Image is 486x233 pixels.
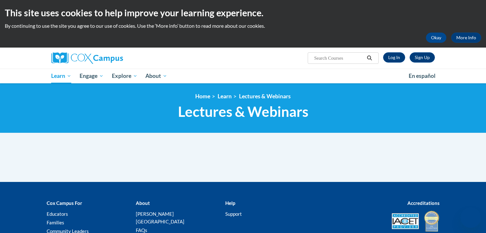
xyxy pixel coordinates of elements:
[5,6,481,19] h2: This site uses cookies to help improve your learning experience.
[136,227,147,233] a: FAQs
[451,33,481,43] a: More Info
[424,210,440,232] img: IDA® Accredited
[409,72,436,79] span: En español
[145,72,167,80] span: About
[195,93,210,100] a: Home
[178,103,308,120] span: Lectures & Webinars
[47,200,82,206] b: Cox Campus For
[141,69,171,83] a: About
[383,52,405,63] a: Log In
[51,52,123,64] img: Cox Campus
[51,52,173,64] a: Cox Campus
[47,69,76,83] a: Learn
[42,69,444,83] div: Main menu
[75,69,108,83] a: Engage
[410,52,435,63] a: Register
[5,22,481,29] p: By continuing to use the site you agree to our use of cookies. Use the ‘More info’ button to read...
[460,207,481,228] iframe: Button to launch messaging window
[51,72,71,80] span: Learn
[218,93,232,100] a: Learn
[47,211,68,217] a: Educators
[426,33,446,43] button: Okay
[405,69,440,83] a: En español
[407,200,440,206] b: Accreditations
[225,200,235,206] b: Help
[225,211,242,217] a: Support
[392,213,419,229] img: Accredited IACET® Provider
[313,54,365,62] input: Search Courses
[112,72,137,80] span: Explore
[80,72,104,80] span: Engage
[136,211,184,224] a: [PERSON_NAME][GEOGRAPHIC_DATA]
[365,54,374,62] button: Search
[136,200,150,206] b: About
[239,93,291,100] a: Lectures & Webinars
[47,220,64,225] a: Families
[108,69,142,83] a: Explore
